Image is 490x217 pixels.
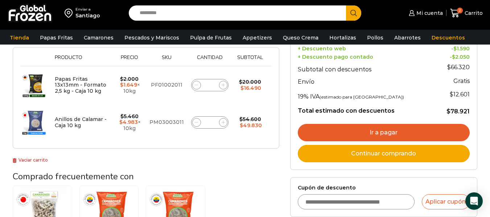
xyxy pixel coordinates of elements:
input: Product quantity [205,80,215,90]
span: $ [119,119,123,125]
bdi: 2.050 [452,54,470,60]
strong: Gratis [453,78,470,84]
small: (estimado para [GEOGRAPHIC_DATA]) [320,94,404,100]
th: Producto [51,55,113,66]
td: PM03003011 [146,104,188,141]
a: Abarrotes [391,31,424,45]
a: Anillos de Calamar - Caja 10 kg [55,116,107,129]
bdi: 1.649 [120,82,137,88]
bdi: 78.921 [446,108,470,115]
span: 2 [457,8,463,13]
bdi: 16.490 [240,85,261,91]
td: × 10kg [113,104,146,141]
span: 12.601 [450,91,470,98]
bdi: 1.590 [453,45,470,52]
span: $ [239,79,242,85]
th: Subtotal [232,55,268,66]
div: Enviar a [75,7,100,12]
div: Open Intercom Messenger [465,192,483,210]
td: - [435,52,470,60]
button: Search button [346,5,361,21]
bdi: 49.830 [240,122,262,129]
a: Tienda [6,31,33,45]
span: $ [452,54,455,60]
span: $ [120,76,123,82]
a: Descuentos [428,31,469,45]
span: $ [240,122,243,129]
th: Envío [298,75,435,87]
span: $ [450,91,453,98]
span: $ [120,82,123,88]
bdi: 5.460 [120,113,139,120]
a: Pollos [363,31,387,45]
th: + Descuento pago contado [298,52,435,60]
span: $ [447,64,451,71]
a: Pulpa de Frutas [186,31,235,45]
bdi: 4.983 [119,119,138,125]
a: Pescados y Mariscos [121,31,183,45]
th: 19% IVA [298,87,435,102]
a: 2 Carrito [450,5,483,22]
a: Ir a pagar [298,124,470,141]
a: Mi cuenta [407,6,442,20]
img: address-field-icon.svg [65,7,75,19]
bdi: 54.600 [239,116,261,122]
th: Sku [146,55,188,66]
span: $ [120,113,124,120]
bdi: 66.320 [447,64,470,71]
label: Cupón de descuento [298,185,470,191]
span: Mi cuenta [415,9,443,17]
input: Product quantity [205,117,215,128]
a: Queso Crema [279,31,322,45]
a: Continuar comprando [298,145,470,162]
th: Precio [113,55,146,66]
td: - [435,43,470,52]
span: Comprado frecuentemente con [13,171,134,182]
a: Camarones [80,31,117,45]
th: Total estimado con descuentos [298,102,435,116]
a: Vaciar carrito [13,157,48,163]
bdi: 20.000 [239,79,261,85]
a: Hortalizas [326,31,360,45]
a: Papas Fritas 13x13mm - Formato 2,5 kg - Caja 10 kg [55,76,106,95]
div: Santiago [75,12,100,19]
a: Papas Fritas [36,31,77,45]
span: $ [453,45,457,52]
span: $ [240,85,244,91]
button: Aplicar cupón [422,194,470,209]
a: Appetizers [239,31,276,45]
th: Subtotal con descuentos [298,60,435,75]
span: $ [239,116,243,122]
span: $ [446,108,450,115]
td: × 10kg [113,66,146,104]
span: Carrito [463,9,483,17]
th: Cantidad [188,55,232,66]
bdi: 2.000 [120,76,139,82]
th: + Descuento web [298,43,435,52]
td: PF01002011 [146,66,188,104]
